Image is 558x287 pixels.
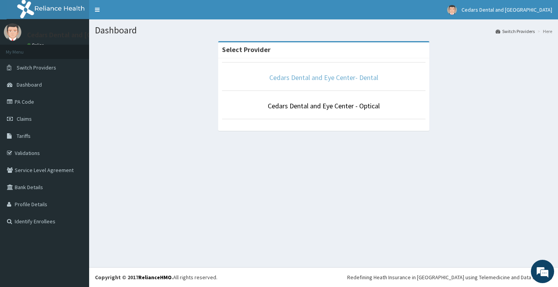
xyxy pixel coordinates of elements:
span: Dashboard [17,81,42,88]
a: Switch Providers [496,28,535,35]
span: Switch Providers [17,64,56,71]
p: Cedars Dental and [GEOGRAPHIC_DATA] [27,31,148,38]
img: User Image [4,23,21,41]
a: RelianceHMO [138,274,172,281]
h1: Dashboard [95,25,552,35]
span: Claims [17,115,32,122]
a: Cedars Dental and Eye Center - Optical [268,101,380,110]
strong: Copyright © 2017 . [95,274,173,281]
strong: Select Provider [222,45,270,54]
span: Tariffs [17,132,31,139]
img: User Image [447,5,457,15]
span: Cedars Dental and [GEOGRAPHIC_DATA] [462,6,552,13]
a: Cedars Dental and Eye Center- Dental [269,73,378,82]
div: Redefining Heath Insurance in [GEOGRAPHIC_DATA] using Telemedicine and Data Science! [347,273,552,281]
footer: All rights reserved. [89,267,558,287]
a: Online [27,42,46,48]
li: Here [536,28,552,35]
